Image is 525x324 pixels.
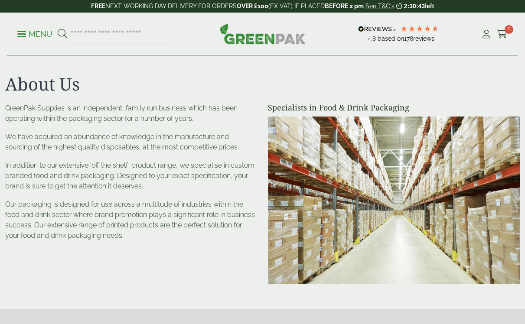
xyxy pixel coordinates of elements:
[413,35,434,42] span: reviews
[404,35,413,42] span: 178
[497,30,508,39] i: Cart
[368,35,378,42] span: 4.8
[91,3,105,10] strong: FREE
[5,74,520,94] h1: About Us
[17,29,52,39] p: Menu
[505,25,513,34] span: 0
[237,3,268,10] strong: OVER £100
[497,28,508,41] a: 0
[5,199,258,241] p: Our packaging is designed for use across a multitude of industries within the food and drink sect...
[358,26,396,32] img: REVIEWS.io
[325,3,364,10] strong: BEFORE 2 pm
[404,3,425,10] span: 2:30:43
[5,160,258,191] p: In addition to our extensive ‘off the shelf’ product range, we specialise in custom branded food ...
[378,35,404,42] span: Based on
[17,29,52,38] a: Menu
[365,3,395,10] a: See T&C's
[220,23,306,44] img: GreenPak Supplies
[481,30,492,39] i: My Account
[268,103,520,113] h4: Specialists in Food & Drink Packaging
[5,103,258,124] p: GreenPak Supplies is an independent, family run business which has been operating within the pack...
[400,25,439,32] div: 4.78 Stars
[5,132,258,152] p: We have acquired an abundance of knowledge in the manufacture and sourcing of the highest quality...
[425,3,434,10] span: left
